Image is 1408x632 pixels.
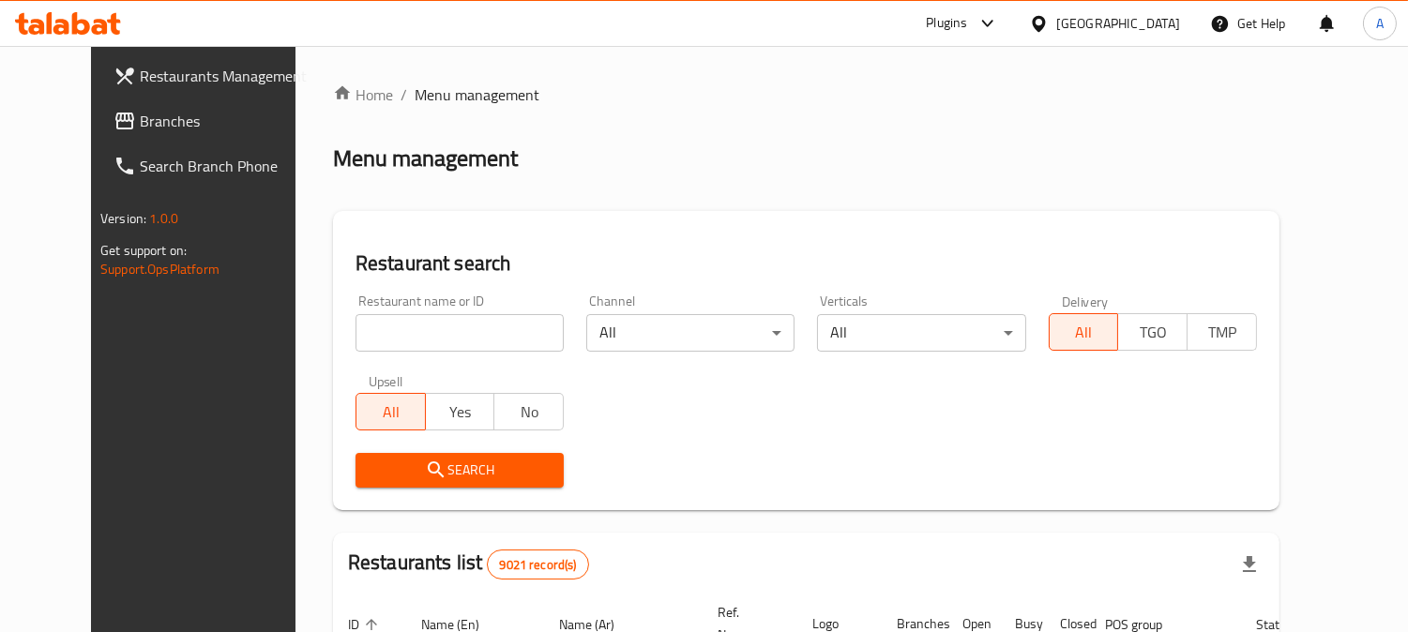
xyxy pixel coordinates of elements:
[487,549,588,579] div: Total records count
[1227,542,1272,587] div: Export file
[333,83,393,106] a: Home
[493,393,564,430] button: No
[415,83,539,106] span: Menu management
[333,83,1279,106] nav: breadcrumb
[100,238,187,263] span: Get support on:
[100,206,146,231] span: Version:
[1376,13,1384,34] span: A
[1187,313,1257,351] button: TMP
[98,53,326,98] a: Restaurants Management
[488,556,587,574] span: 9021 record(s)
[401,83,407,106] li: /
[356,314,564,352] input: Search for restaurant name or ID..
[356,249,1257,278] h2: Restaurant search
[371,459,549,482] span: Search
[1057,319,1112,346] span: All
[140,110,311,132] span: Branches
[433,399,488,426] span: Yes
[140,155,311,177] span: Search Branch Phone
[425,393,495,430] button: Yes
[356,453,564,488] button: Search
[100,257,220,281] a: Support.OpsPlatform
[502,399,556,426] span: No
[140,65,311,87] span: Restaurants Management
[333,143,518,173] h2: Menu management
[1062,294,1109,308] label: Delivery
[369,374,403,387] label: Upsell
[364,399,418,426] span: All
[98,143,326,188] a: Search Branch Phone
[1049,313,1119,351] button: All
[1195,319,1249,346] span: TMP
[926,12,967,35] div: Plugins
[817,314,1025,352] div: All
[356,393,426,430] button: All
[348,549,589,579] h2: Restaurants list
[586,314,795,352] div: All
[1117,313,1188,351] button: TGO
[98,98,326,143] a: Branches
[1056,13,1180,34] div: [GEOGRAPHIC_DATA]
[149,206,178,231] span: 1.0.0
[1126,319,1180,346] span: TGO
